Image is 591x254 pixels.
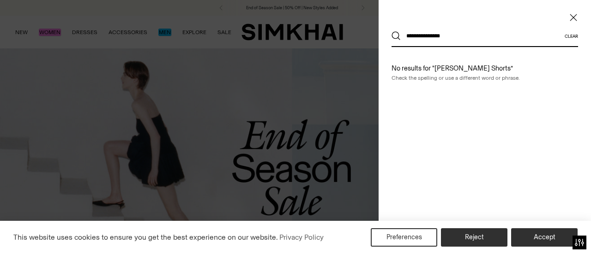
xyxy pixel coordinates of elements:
[441,228,507,247] button: Reject
[565,34,578,39] button: Clear
[401,26,565,46] input: What are you looking for?
[392,31,401,41] button: Search
[278,230,325,244] a: Privacy Policy (opens in a new tab)
[371,228,437,247] button: Preferences
[511,228,578,247] button: Accept
[392,64,578,74] h4: No results for “[PERSON_NAME] Shorts”
[569,13,578,22] button: Close
[13,233,278,242] span: This website uses cookies to ensure you get the best experience on our website.
[392,74,578,82] p: Check the spelling or use a different word or phrase.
